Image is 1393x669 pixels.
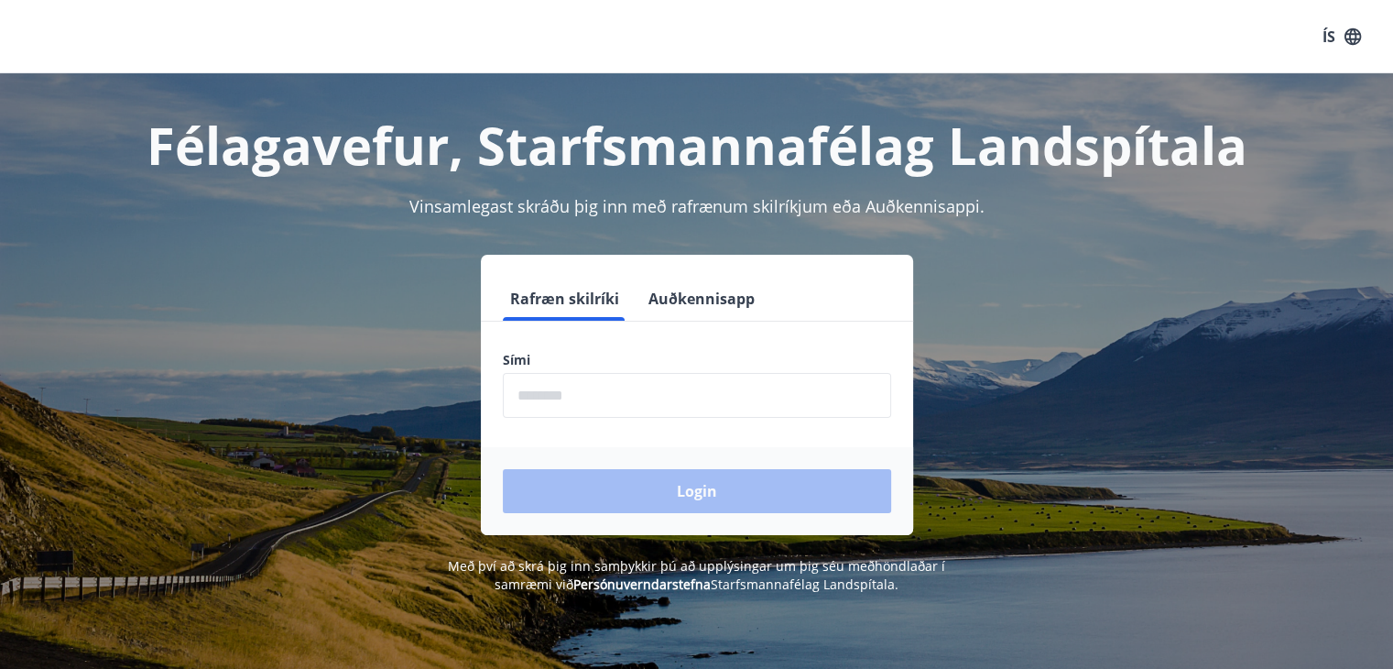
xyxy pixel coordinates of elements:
h1: Félagavefur, Starfsmannafélag Landspítala [60,110,1334,180]
a: Persónuverndarstefna [573,576,711,593]
button: ÍS [1312,20,1371,53]
button: Rafræn skilríki [503,277,626,321]
label: Sími [503,351,891,369]
span: Með því að skrá þig inn samþykkir þú að upplýsingar um þig séu meðhöndlaðar í samræmi við Starfsm... [448,557,945,593]
span: Vinsamlegast skráðu þig inn með rafrænum skilríkjum eða Auðkennisappi. [409,195,985,217]
button: Auðkennisapp [641,277,762,321]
